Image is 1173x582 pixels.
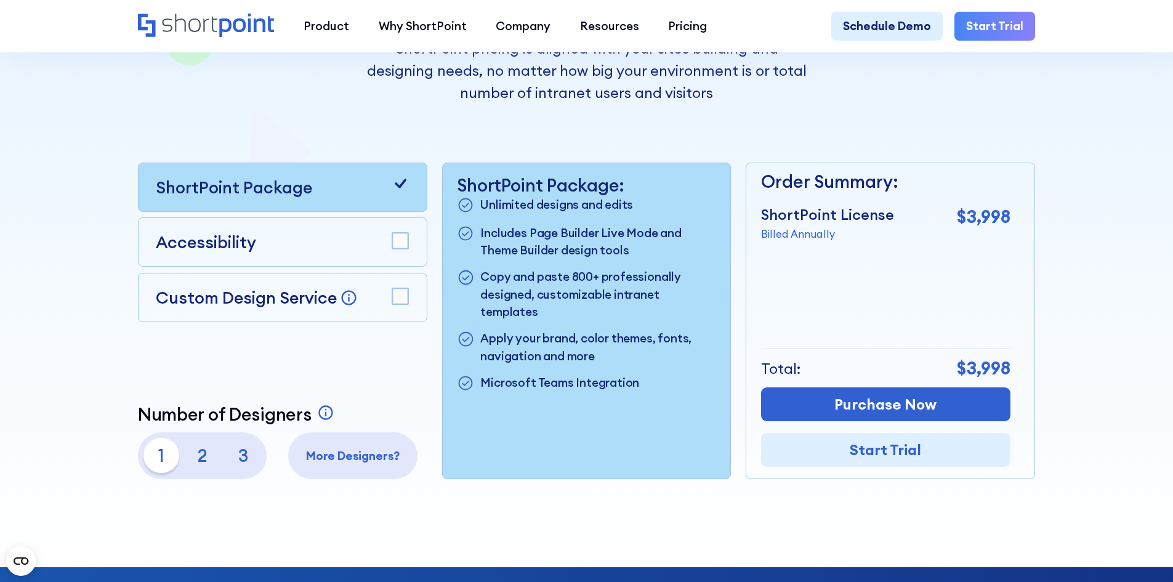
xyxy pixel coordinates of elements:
[761,433,1010,467] a: Start Trial
[143,438,179,473] p: 1
[954,12,1035,41] a: Start Trial
[951,439,1173,582] iframe: Chat Widget
[289,12,364,41] a: Product
[304,17,349,35] div: Product
[480,196,633,216] p: Unlimited designs and edits
[761,169,1010,195] p: Order Summary:
[481,12,565,41] a: Company
[957,204,1010,230] p: $3,998
[185,438,220,473] p: 2
[831,12,943,41] a: Schedule Demo
[480,329,715,365] p: Apply your brand, color themes, fonts, navigation and more
[156,287,337,308] p: Custom Design Service
[138,14,274,39] a: Home
[654,12,722,41] a: Pricing
[379,17,467,35] div: Why ShortPoint
[957,355,1010,382] p: $3,998
[580,17,639,35] div: Resources
[480,268,715,321] p: Copy and paste 800+ professionally designed, customizable intranet templates
[364,12,482,41] a: Why ShortPoint
[156,175,312,200] p: ShortPoint Package
[226,438,261,473] p: 3
[294,447,412,465] p: More Designers?
[480,224,715,259] p: Includes Page Builder Live Mode and Theme Builder design tools
[6,546,36,576] button: Open CMP widget
[480,374,639,394] p: Microsoft Teams Integration
[138,404,312,425] p: Number of Designers
[156,230,256,254] p: Accessibility
[761,358,801,380] p: Total:
[565,12,654,41] a: Resources
[761,387,1010,421] a: Purchase Now
[761,204,894,226] p: ShortPoint License
[138,404,338,425] a: Number of Designers
[668,17,707,35] div: Pricing
[496,17,550,35] div: Company
[761,226,894,241] p: Billed Annually
[366,38,806,103] p: ShortPoint pricing is aligned with your sites building and designing needs, no matter how big you...
[457,175,715,196] p: ShortPoint Package:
